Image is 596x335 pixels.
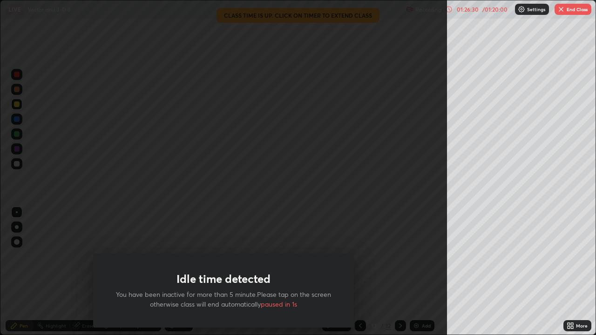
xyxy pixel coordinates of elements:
p: You have been inactive for more than 5 minute.Please tap on the screen otherwise class will end a... [115,289,332,309]
p: Settings [527,7,545,12]
img: class-settings-icons [518,6,525,13]
div: / 01:20:00 [481,7,509,12]
div: More [576,323,588,328]
img: end-class-cross [557,6,565,13]
div: 01:26:30 [454,7,481,12]
h1: Idle time detected [176,272,271,286]
span: paused in 1s [261,300,297,308]
button: End Class [555,4,591,15]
